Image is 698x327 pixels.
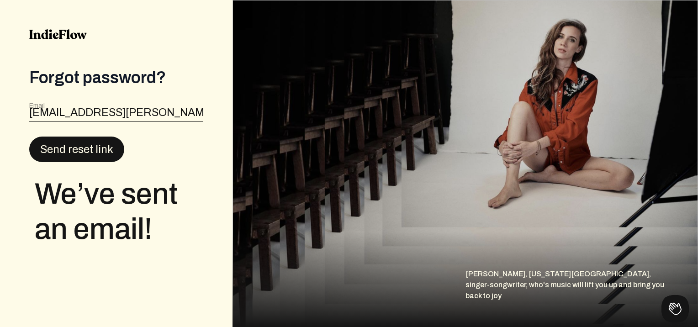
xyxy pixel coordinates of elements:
[29,29,87,39] img: indieflow-logo-black.svg
[29,69,203,87] div: Forgot password?
[29,101,45,111] label: Email
[661,295,689,322] iframe: Toggle Customer Support
[465,269,698,327] div: [PERSON_NAME], [US_STATE][GEOGRAPHIC_DATA], singer-songwriter, who's music will lift you up and b...
[29,137,124,162] button: Send reset link
[35,177,203,247] h3: We’ve sent an email!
